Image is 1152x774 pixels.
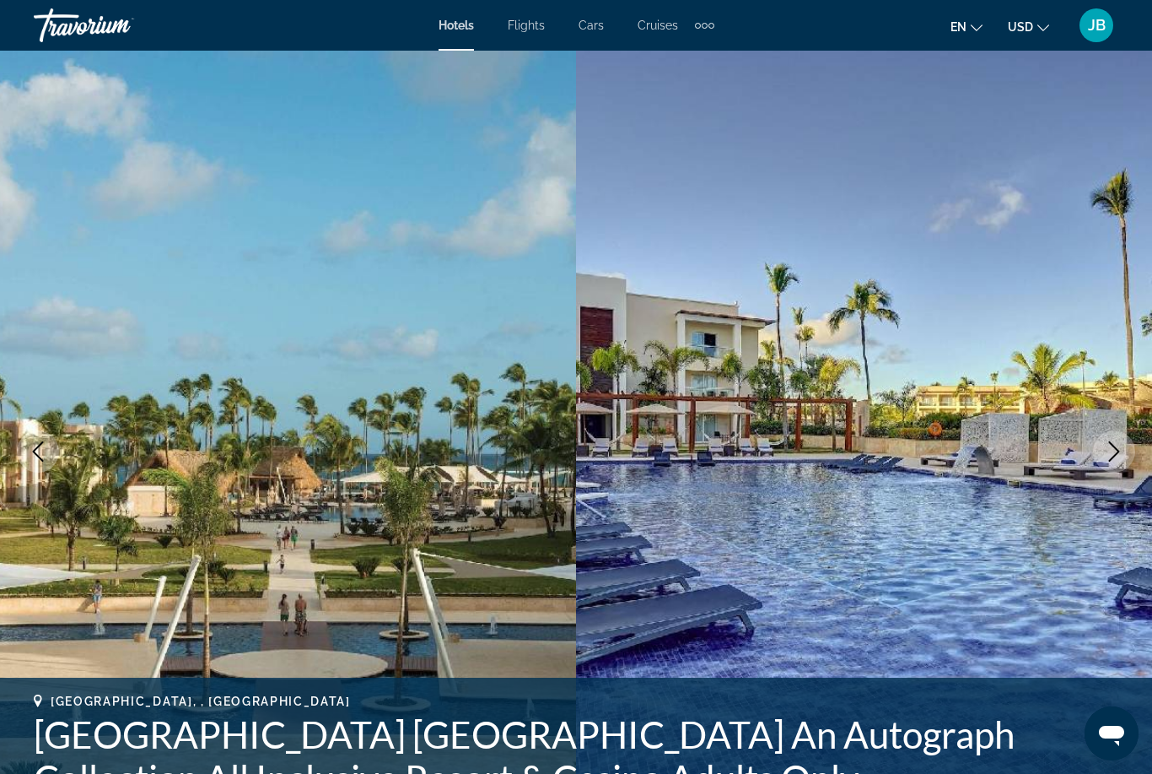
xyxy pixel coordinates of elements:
[695,12,714,39] button: Extra navigation items
[1008,20,1033,34] span: USD
[508,19,545,32] a: Flights
[1093,430,1135,473] button: Next image
[1074,8,1118,43] button: User Menu
[34,3,202,47] a: Travorium
[439,19,474,32] a: Hotels
[1008,14,1049,39] button: Change currency
[1088,17,1106,34] span: JB
[579,19,604,32] a: Cars
[1085,706,1139,760] iframe: Button to launch messaging window
[950,20,966,34] span: en
[17,430,59,473] button: Previous image
[950,14,982,39] button: Change language
[51,695,351,708] span: [GEOGRAPHIC_DATA], , [GEOGRAPHIC_DATA]
[638,19,678,32] a: Cruises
